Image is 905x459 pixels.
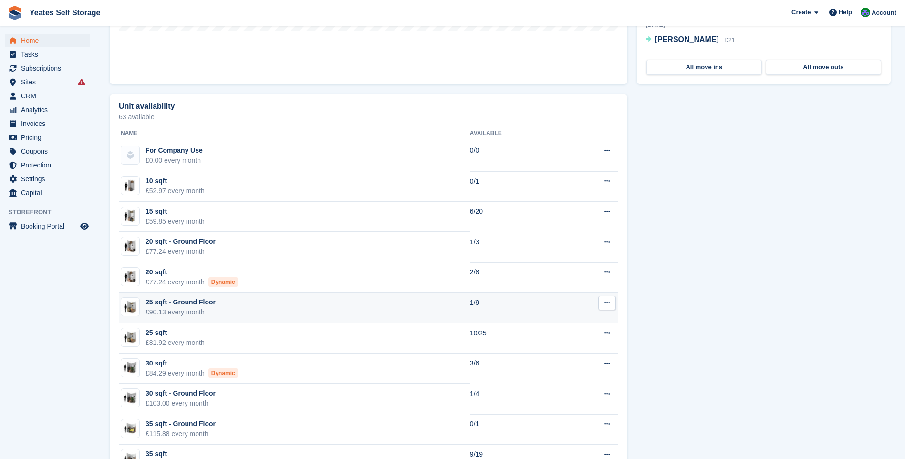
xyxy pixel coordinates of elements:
[146,449,238,459] div: 35 sqft
[21,117,78,130] span: Invoices
[146,146,203,156] div: For Company Use
[872,8,896,18] span: Account
[208,277,238,287] div: Dynamic
[78,78,85,86] i: Smart entry sync failures have occurred
[655,35,719,43] span: [PERSON_NAME]
[470,323,561,354] td: 10/25
[9,208,95,217] span: Storefront
[5,186,90,199] a: menu
[121,209,139,223] img: 15-sqft-unit.jpg
[121,146,139,164] img: blank-unit-type-icon-ffbac7b88ba66c5e286b0e438baccc4b9c83835d4c34f86887a83fc20ec27e7b.svg
[121,391,139,405] img: 30-sqft-unit.jpg
[146,247,216,257] div: £77.24 every month
[470,354,561,384] td: 3/6
[119,102,175,111] h2: Unit availability
[5,219,90,233] a: menu
[146,277,238,287] div: £77.24 every month
[146,156,203,166] div: £0.00 every month
[146,338,205,348] div: £81.92 every month
[646,60,762,75] a: All move ins
[21,48,78,61] span: Tasks
[5,172,90,186] a: menu
[21,103,78,116] span: Analytics
[5,48,90,61] a: menu
[21,131,78,144] span: Pricing
[470,414,561,445] td: 0/1
[21,172,78,186] span: Settings
[470,202,561,232] td: 6/20
[724,37,735,43] span: D21
[26,5,104,21] a: Yeates Self Storage
[121,300,139,314] img: 25-sqft-unit.jpg
[146,307,216,317] div: £90.13 every month
[121,331,139,344] img: 25-sqft-unit.jpg
[21,89,78,103] span: CRM
[5,117,90,130] a: menu
[121,270,139,284] img: 20-sqft-unit.jpg
[21,34,78,47] span: Home
[146,328,205,338] div: 25 sqft
[470,262,561,293] td: 2/8
[21,158,78,172] span: Protection
[5,34,90,47] a: menu
[146,176,205,186] div: 10 sqft
[146,429,216,439] div: £115.88 every month
[5,145,90,158] a: menu
[79,220,90,232] a: Preview store
[146,419,216,429] div: 35 sqft - Ground Floor
[146,217,205,227] div: £59.85 every month
[470,171,561,202] td: 0/1
[146,358,238,368] div: 30 sqft
[146,186,205,196] div: £52.97 every month
[121,240,139,253] img: 20-sqft-unit.jpg
[470,141,561,171] td: 0/0
[646,34,735,46] a: [PERSON_NAME] D21
[5,89,90,103] a: menu
[766,60,881,75] a: All move outs
[5,131,90,144] a: menu
[121,361,139,375] img: 30-sqft-unit.jpg
[21,186,78,199] span: Capital
[21,219,78,233] span: Booking Portal
[121,179,139,193] img: 10-sqft-unit.jpg
[470,232,561,262] td: 1/3
[21,62,78,75] span: Subscriptions
[470,293,561,323] td: 1/9
[146,388,216,398] div: 30 sqft - Ground Floor
[861,8,870,17] img: Joe
[146,297,216,307] div: 25 sqft - Ground Floor
[119,126,470,141] th: Name
[208,368,238,378] div: Dynamic
[5,158,90,172] a: menu
[470,126,561,141] th: Available
[119,114,618,120] p: 63 available
[791,8,811,17] span: Create
[470,384,561,414] td: 1/4
[5,75,90,89] a: menu
[146,398,216,408] div: £103.00 every month
[146,237,216,247] div: 20 sqft - Ground Floor
[121,422,139,436] img: 35-sqft-unit.jpg
[21,75,78,89] span: Sites
[5,62,90,75] a: menu
[21,145,78,158] span: Coupons
[8,6,22,20] img: stora-icon-8386f47178a22dfd0bd8f6a31ec36ba5ce8667c1dd55bd0f319d3a0aa187defe.svg
[839,8,852,17] span: Help
[5,103,90,116] a: menu
[146,207,205,217] div: 15 sqft
[146,368,238,378] div: £84.29 every month
[146,267,238,277] div: 20 sqft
